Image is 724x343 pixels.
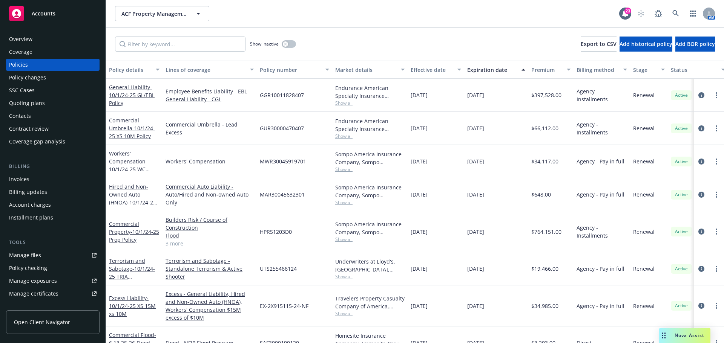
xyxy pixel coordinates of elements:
span: Agency - Installments [577,224,627,239]
a: Builders Risk / Course of Construction [166,216,254,232]
div: Contract review [9,123,49,135]
button: Billing method [574,61,630,79]
a: SSC Cases [6,84,100,96]
a: circleInformation [697,227,706,236]
span: $34,985.00 [531,302,558,310]
span: Agency - Pay in full [577,302,624,310]
div: Drag to move [659,328,669,343]
a: Commercial Umbrella - Lead Excess [166,120,254,136]
div: Coverage gap analysis [9,136,65,148]
span: Export to CSV [581,40,617,47]
a: Manage exposures [6,275,100,287]
span: $66,112.00 [531,124,558,132]
input: Filter by keyword... [115,37,245,52]
a: General Liability - CGL [166,95,254,103]
button: Add historical policy [620,37,672,52]
span: HPRS1203D0 [260,228,292,236]
div: Sompo America Insurance Company, Sompo International [335,183,405,199]
span: Renewal [633,191,655,198]
a: Account charges [6,199,100,211]
div: Billing [6,163,100,170]
a: circleInformation [697,301,706,310]
span: Show all [335,133,405,139]
a: Search [668,6,683,21]
span: Accounts [32,11,55,17]
a: Overview [6,33,100,45]
a: Manage claims [6,300,100,313]
span: Agency - Installments [577,87,627,103]
span: MWR30045919701 [260,157,306,165]
div: Manage exposures [9,275,57,287]
a: more [712,264,721,273]
button: Policy number [257,61,332,79]
span: Show all [335,166,405,172]
a: General Liability [109,84,155,107]
span: Active [674,125,689,132]
span: UTS255466124 [260,265,297,273]
span: [DATE] [467,191,484,198]
div: Travelers Property Casualty Company of America, Travelers Insurance [335,294,405,310]
span: Show inactive [250,41,279,47]
a: Coverage gap analysis [6,136,100,148]
div: Account charges [9,199,51,211]
a: circleInformation [697,91,706,100]
a: Policy checking [6,262,100,274]
span: Show all [335,100,405,106]
span: Show all [335,273,405,280]
div: Policies [9,59,28,71]
a: Flood [166,232,254,239]
a: circleInformation [697,190,706,199]
div: Premium [531,66,562,74]
div: Policy changes [9,72,46,84]
span: [DATE] [411,157,428,165]
a: Manage certificates [6,288,100,300]
div: Policy details [109,66,151,74]
div: Market details [335,66,396,74]
span: Active [674,265,689,272]
span: - 10/1/24-25 WC Policy [109,158,150,181]
button: Policy details [106,61,163,79]
span: Active [674,191,689,198]
div: Expiration date [467,66,517,74]
div: SSC Cases [9,84,35,96]
a: Commercial Auto Liability - Auto/Hired and Non-owned Auto Only [166,183,254,206]
span: - 10/1/24-25 XS 15M xs 10M [109,294,156,317]
span: Active [674,302,689,309]
a: Billing updates [6,186,100,198]
a: Installment plans [6,212,100,224]
span: MAR30045632301 [260,191,305,198]
span: - 10/1/24-25 Prop Policy [109,228,159,243]
div: Billing updates [9,186,47,198]
a: circleInformation [697,157,706,166]
div: Policy number [260,66,321,74]
span: ACF Property Management, Inc. [121,10,187,18]
div: Effective date [411,66,453,74]
a: Invoices [6,173,100,185]
a: Workers' Compensation [166,157,254,165]
a: Manage files [6,249,100,261]
a: Hired and Non-Owned Auto (HNOA) [109,183,156,214]
span: Nova Assist [675,332,704,338]
span: [DATE] [411,124,428,132]
a: Excess - General Liability, Hired and Non-Owned Auto (HNOA), Workers' Compensation $15M excess of... [166,290,254,322]
div: Installment plans [9,212,53,224]
button: Export to CSV [581,37,617,52]
button: Market details [332,61,408,79]
span: [DATE] [411,191,428,198]
span: GUR30000470407 [260,124,304,132]
div: Manage claims [9,300,47,313]
span: Renewal [633,265,655,273]
span: Renewal [633,91,655,99]
a: 3 more [166,239,254,247]
a: Contract review [6,123,100,135]
div: Contacts [9,110,31,122]
span: Renewal [633,228,655,236]
a: Terrorism and Sabotage [109,257,155,296]
a: Contacts [6,110,100,122]
div: Tools [6,239,100,246]
a: Commercial Property [109,220,159,243]
button: Lines of coverage [163,61,257,79]
div: Invoices [9,173,29,185]
span: [DATE] [467,302,484,310]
